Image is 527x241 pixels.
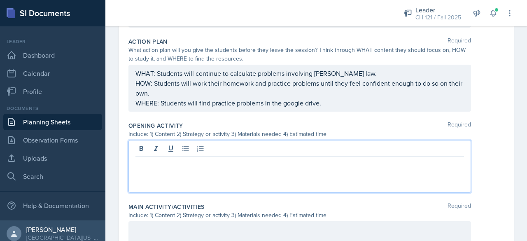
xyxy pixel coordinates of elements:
label: Action Plan [128,37,168,46]
div: Include: 1) Content 2) Strategy or activity 3) Materials needed 4) Estimated time [128,130,471,138]
div: Help & Documentation [3,197,102,214]
a: Planning Sheets [3,114,102,130]
a: Observation Forms [3,132,102,148]
a: Uploads [3,150,102,166]
a: Dashboard [3,47,102,63]
a: Calendar [3,65,102,82]
div: Leader [3,38,102,45]
div: Documents [3,105,102,112]
div: Include: 1) Content 2) Strategy or activity 3) Materials needed 4) Estimated time [128,211,471,220]
a: Search [3,168,102,185]
div: [PERSON_NAME] [26,225,99,234]
div: CH 121 / Fall 2025 [415,13,461,22]
p: WHERE: Students will find practice problems in the google drive. [135,98,464,108]
a: Profile [3,83,102,100]
div: What action plan will you give the students before they leave the session? Think through WHAT con... [128,46,471,63]
span: Required [448,37,471,46]
span: Required [448,203,471,211]
label: Opening Activity [128,122,183,130]
span: Required [448,122,471,130]
p: WHAT: Students will continue to calculate problems involving [PERSON_NAME] law. [135,68,464,78]
label: Main Activity/Activities [128,203,204,211]
div: Leader [415,5,461,15]
p: HOW: Students will work their homework and practice problems until they feel confident enough to ... [135,78,464,98]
